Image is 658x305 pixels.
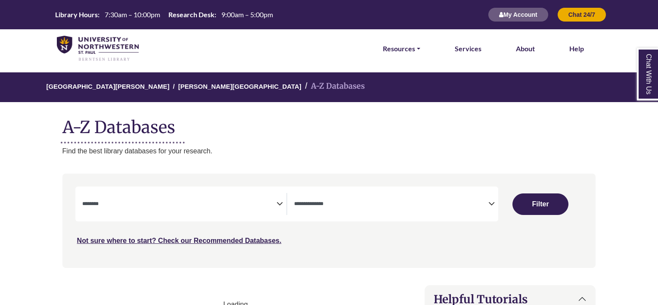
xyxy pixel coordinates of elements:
[557,11,606,18] a: Chat 24/7
[488,7,549,22] button: My Account
[516,43,535,54] a: About
[52,10,276,20] a: Hours Today
[301,80,365,93] li: A-Z Databases
[62,174,596,268] nav: Search filters
[569,43,584,54] a: Help
[105,10,160,19] span: 7:30am – 10:00pm
[57,36,139,62] img: library_home
[62,146,596,157] p: Find the best library databases for your research.
[294,201,488,208] textarea: Filter
[455,43,481,54] a: Services
[52,10,100,19] th: Library Hours:
[77,237,282,244] a: Not sure where to start? Check our Recommended Databases.
[82,201,276,208] textarea: Filter
[383,43,420,54] a: Resources
[221,10,273,19] span: 9:00am – 5:00pm
[62,111,596,137] h1: A-Z Databases
[165,10,217,19] th: Research Desk:
[178,81,301,90] a: [PERSON_NAME][GEOGRAPHIC_DATA]
[52,10,276,18] table: Hours Today
[46,81,169,90] a: [GEOGRAPHIC_DATA][PERSON_NAME]
[488,11,549,18] a: My Account
[557,7,606,22] button: Chat 24/7
[512,193,568,215] button: Submit for Search Results
[62,72,596,102] nav: breadcrumb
